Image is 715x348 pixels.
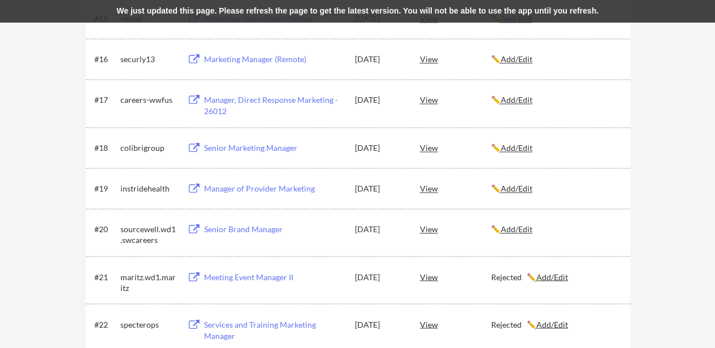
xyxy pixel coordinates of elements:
div: colibrigroup [120,142,177,154]
u: Add/Edit [501,95,532,105]
u: Add/Edit [501,224,532,234]
div: Rejected ✏️ [491,319,620,330]
div: View [420,266,491,286]
div: sourcewell.wd1.swcareers [120,224,177,246]
div: Senior Brand Manager [204,224,344,235]
u: Add/Edit [501,54,532,64]
div: specterops [120,319,177,330]
div: [DATE] [355,142,405,154]
div: View [420,49,491,69]
div: ✏️ [491,54,620,65]
div: Rejected ✏️ [491,271,620,282]
div: maritz.wd1.maritz [120,271,177,293]
div: [DATE] [355,183,405,194]
div: View [420,137,491,158]
div: [DATE] [355,319,405,330]
div: #19 [94,183,116,194]
div: #17 [94,94,116,106]
u: Add/Edit [536,272,568,281]
div: [DATE] [355,271,405,282]
div: #21 [94,271,116,282]
div: instridehealth [120,183,177,194]
div: #18 [94,142,116,154]
div: View [420,314,491,334]
div: ✏️ [491,94,620,106]
div: #16 [94,54,116,65]
div: #22 [94,319,116,330]
div: ✏️ [491,224,620,235]
div: View [420,89,491,110]
div: ✏️ [491,183,620,194]
div: careers-wwfus [120,94,177,106]
u: Add/Edit [501,143,532,153]
div: View [420,178,491,198]
div: ✏️ [491,142,620,154]
div: Senior Marketing Manager [204,142,344,154]
u: Add/Edit [501,184,532,193]
u: Add/Edit [536,319,568,329]
div: securly13 [120,54,177,65]
div: Marketing Manager (Remote) [204,54,344,65]
div: [DATE] [355,224,405,235]
div: #20 [94,224,116,235]
div: Meeting Event Manager II [204,271,344,282]
div: View [420,219,491,239]
div: [DATE] [355,94,405,106]
div: [DATE] [355,54,405,65]
div: Manager of Provider Marketing [204,183,344,194]
div: Manager, Direct Response Marketing - 26012 [204,94,344,116]
div: Services and Training Marketing Manager [204,319,344,341]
